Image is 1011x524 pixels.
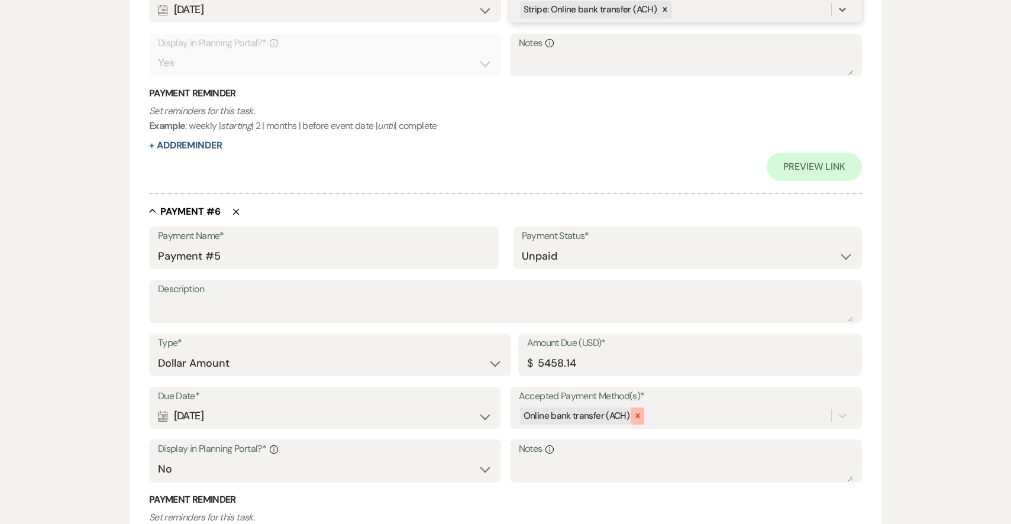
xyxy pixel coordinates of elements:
i: Set reminders for this task. [149,105,254,117]
p: : weekly | | 2 | months | before event date | | complete [149,103,862,134]
label: Notes [519,441,853,458]
label: Due Date* [158,388,492,405]
span: Stripe: Online bank transfer (ACH) [524,4,657,15]
div: [DATE] [158,405,492,428]
label: Description [158,281,853,298]
button: + AddReminder [149,141,222,150]
i: Set reminders for this task. [149,511,254,523]
label: Payment Status* [522,228,854,245]
span: Online bank transfer (ACH) [524,410,629,422]
label: Amount Due (USD)* [527,335,854,352]
label: Type* [158,335,502,352]
i: starting [221,119,251,132]
h3: Payment Reminder [149,87,862,100]
i: until [377,119,395,132]
b: Example [149,119,186,132]
a: Preview Link [767,153,862,181]
button: Payment #6 [149,205,221,217]
h3: Payment Reminder [149,493,862,506]
label: Display in Planning Portal?* [158,35,492,52]
h5: Payment # 6 [160,205,221,218]
div: $ [527,355,532,371]
label: Display in Planning Portal?* [158,441,492,458]
label: Payment Name* [158,228,490,245]
label: Accepted Payment Method(s)* [519,388,853,405]
label: Notes [519,35,853,52]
